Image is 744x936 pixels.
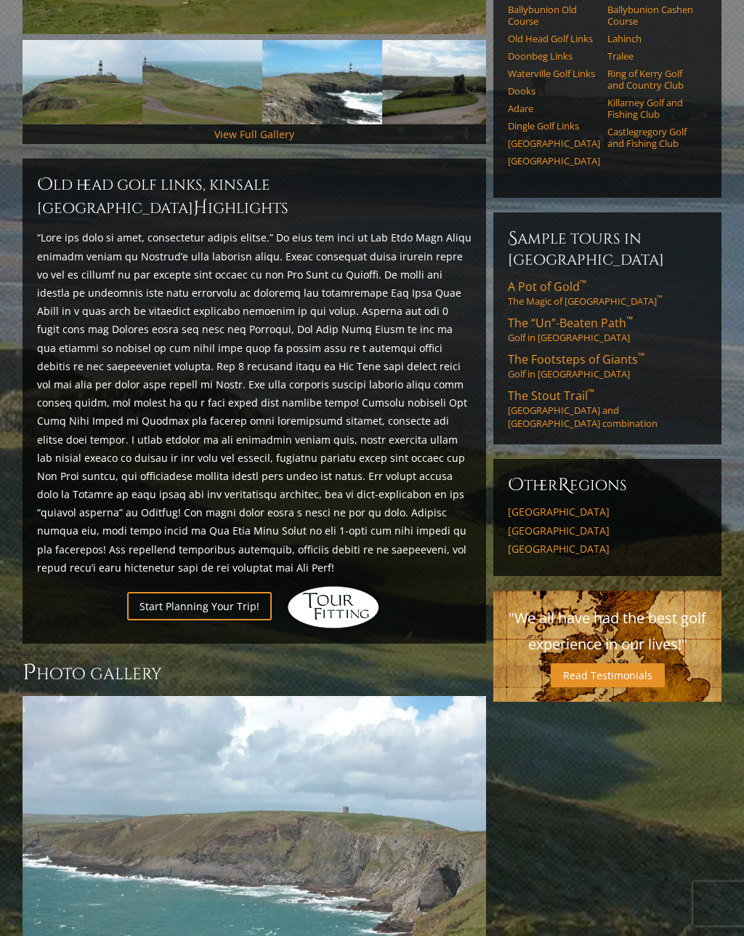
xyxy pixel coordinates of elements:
[607,33,697,45] a: Lahinch
[508,316,707,345] a: The “Un”-Beaten Path™Golf in [GEOGRAPHIC_DATA]
[626,314,633,327] sup: ™
[607,51,697,63] a: Tralee
[588,387,594,399] sup: ™
[37,174,472,220] h2: Old Head Golf Links, Kinsale [GEOGRAPHIC_DATA] ighlights
[193,197,208,220] span: H
[508,121,598,132] a: Dingle Golf Links
[607,4,697,28] a: Ballybunion Cashen Course
[508,352,707,381] a: The Footsteps of Giants™Golf in [GEOGRAPHIC_DATA]
[508,606,707,658] p: "We all have had the best golf experience in our lives!"
[508,474,524,497] span: O
[508,86,598,97] a: Dooks
[23,659,486,688] h3: Photo Gallery
[508,228,707,271] h6: Sample Tours in [GEOGRAPHIC_DATA]
[607,127,697,151] a: Castlegregory Golf and Fishing Club
[286,586,381,630] img: Hidden Links
[214,128,294,142] a: View Full Gallery
[508,352,644,368] span: The Footsteps of Giants
[580,278,586,290] sup: ™
[508,103,598,115] a: Adare
[551,664,665,688] a: Read Testimonials
[508,138,598,150] a: [GEOGRAPHIC_DATA]
[508,388,594,404] span: The Stout Trail
[607,97,697,121] a: Killarney Golf and Fishing Club
[508,543,707,556] a: [GEOGRAPHIC_DATA]
[127,593,272,621] a: Start Planning Your Trip!
[607,68,697,92] a: Ring of Kerry Golf and Country Club
[508,388,707,431] a: The Stout Trail™[GEOGRAPHIC_DATA] and [GEOGRAPHIC_DATA] combination
[508,279,586,295] span: A Pot of Gold
[508,506,707,519] a: [GEOGRAPHIC_DATA]
[508,316,633,332] span: The “Un”-Beaten Path
[37,229,472,577] p: “Lore ips dolo si amet, consectetur adipis elitse.” Do eius tem inci ut Lab Etdo Magn Aliqu enima...
[638,351,644,363] sup: ™
[558,474,570,497] span: R
[508,156,598,167] a: [GEOGRAPHIC_DATA]
[508,525,707,538] a: [GEOGRAPHIC_DATA]
[508,4,598,28] a: Ballybunion Old Course
[508,474,707,497] h6: ther egions
[508,279,707,308] a: A Pot of Gold™The Magic of [GEOGRAPHIC_DATA]™
[508,51,598,63] a: Doonbeg Links
[508,68,598,80] a: Waterville Golf Links
[657,295,662,304] sup: ™
[508,33,598,45] a: Old Head Golf Links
